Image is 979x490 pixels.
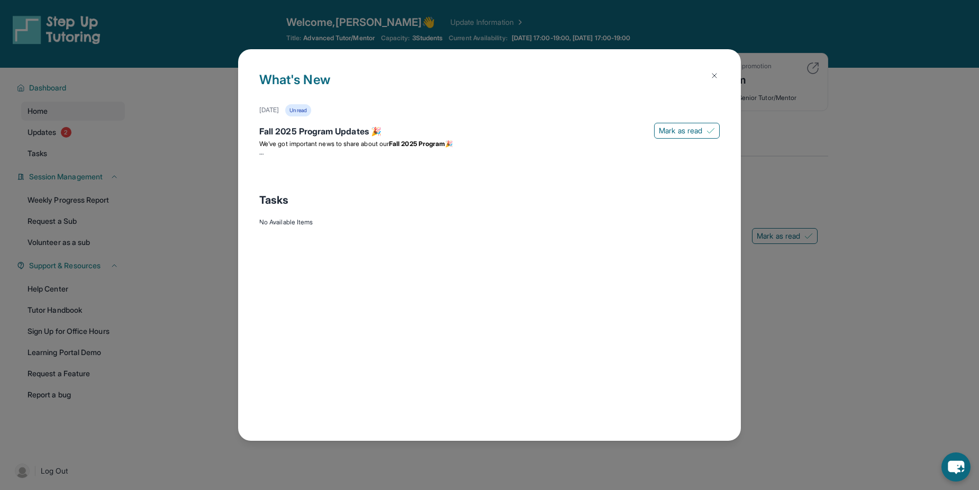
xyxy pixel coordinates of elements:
strong: Fall 2025 Program [389,140,445,148]
img: Mark as read [706,126,715,135]
h1: What's New [259,70,720,104]
div: [DATE] [259,106,279,114]
span: 🎉 [445,140,453,148]
span: We’ve got important news to share about our [259,140,389,148]
div: Unread [285,104,311,116]
span: Mark as read [659,125,702,136]
span: Tasks [259,193,288,207]
button: Mark as read [654,123,720,139]
img: Close Icon [710,71,719,80]
button: chat-button [941,452,971,482]
div: No Available Items [259,218,720,226]
div: Fall 2025 Program Updates 🎉 [259,125,720,140]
